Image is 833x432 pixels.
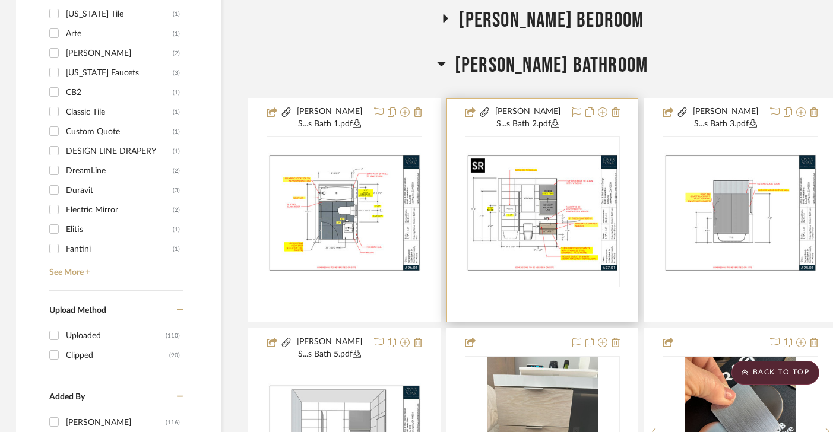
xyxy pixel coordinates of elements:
div: (3) [173,63,180,82]
div: Custom Quote [66,122,173,141]
span: [PERSON_NAME] Bathroom [455,53,648,78]
div: (1) [173,122,180,141]
div: (3) [173,181,180,200]
button: [PERSON_NAME] S...s Bath 5.pdf [292,336,367,361]
div: (90) [169,346,180,365]
div: (1) [173,103,180,122]
div: Uploaded [66,326,166,345]
div: (2) [173,161,180,180]
scroll-to-top-button: BACK TO TOP [731,361,819,385]
a: See More + [46,259,183,278]
div: (2) [173,201,180,220]
div: Duravit [66,181,173,200]
div: Electric Mirror [66,201,173,220]
div: (110) [166,326,180,345]
img: Slater's Bathroom Tub Elevation [664,153,817,271]
div: Elitis [66,220,173,239]
div: (1) [173,142,180,161]
div: (1) [173,240,180,259]
div: CB2 [66,83,173,102]
img: Slater's Bathroom Elevation [466,153,619,271]
div: 0 [465,137,620,287]
div: (1) [173,24,180,43]
div: DESIGN LINE DRAPERY [66,142,173,161]
button: [PERSON_NAME] S...s Bath 2.pdf [490,106,565,131]
div: Clipped [66,346,169,365]
img: Slater's Bathroom Plan [268,153,421,271]
span: Added By [49,393,85,401]
div: [PERSON_NAME] [66,44,173,63]
div: DreamLine [66,161,173,180]
div: 0 [267,137,422,287]
span: Upload Method [49,306,106,315]
div: [US_STATE] Faucets [66,63,173,82]
div: (2) [173,44,180,63]
span: [PERSON_NAME] Bedroom [458,8,644,33]
button: [PERSON_NAME] S...s Bath 1.pdf [292,106,367,131]
div: [US_STATE] Tile [66,5,173,24]
div: (1) [173,5,180,24]
div: Fantini [66,240,173,259]
div: (116) [166,413,180,432]
div: (1) [173,220,180,239]
div: Classic Tile [66,103,173,122]
div: [PERSON_NAME] [66,413,166,432]
div: Arte [66,24,173,43]
button: [PERSON_NAME] S...s Bath 3.pdf [688,106,763,131]
div: (1) [173,83,180,102]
